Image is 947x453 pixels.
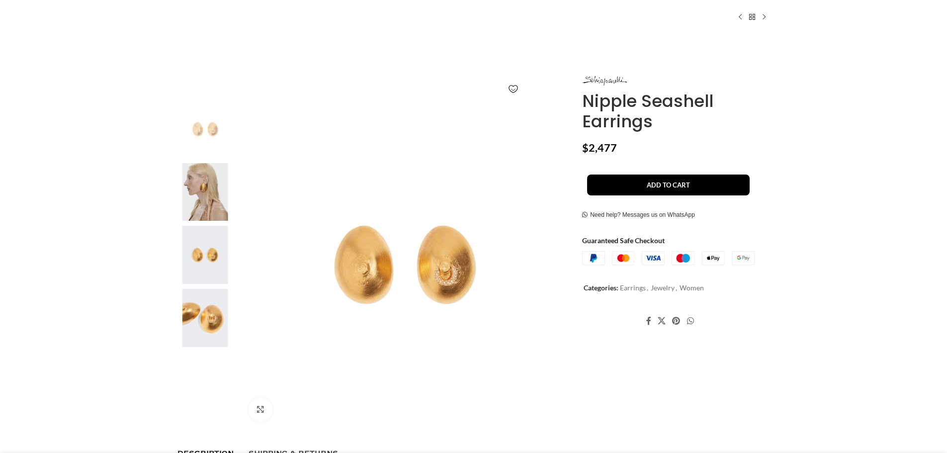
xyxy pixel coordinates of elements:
[582,141,617,154] bdi: 2,477
[582,236,665,244] strong: Guaranteed Safe Checkout
[669,313,684,328] a: Pinterest social link
[584,283,618,292] span: Categories:
[684,313,697,328] a: WhatsApp social link
[643,313,654,328] a: Facebook social link
[175,226,236,284] img: Schiaparelli Earrings
[734,11,746,23] a: Previous product
[587,175,750,195] button: Add to cart
[582,91,770,131] h1: Nipple Seashell Earrings
[582,251,755,265] img: guaranteed-safe-checkout-bordered.j
[758,11,770,23] a: Next product
[175,100,236,158] img: Nipple Seashell Earrings
[655,313,669,328] a: X social link
[647,282,648,293] span: ,
[676,282,677,293] span: ,
[175,163,236,221] img: schiaparelli jewelry
[582,211,695,219] a: Need help? Messages us on WhatsApp
[651,283,675,292] a: Jewelry
[680,283,704,292] a: Women
[241,100,570,430] img: Schiaparelli-Nipple-Seashell-Earrings63099_nobg
[175,289,236,347] img: Schiaparelli Jewelry
[620,283,646,292] a: Earrings
[582,141,589,154] span: $
[582,76,627,86] img: Schiaparelli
